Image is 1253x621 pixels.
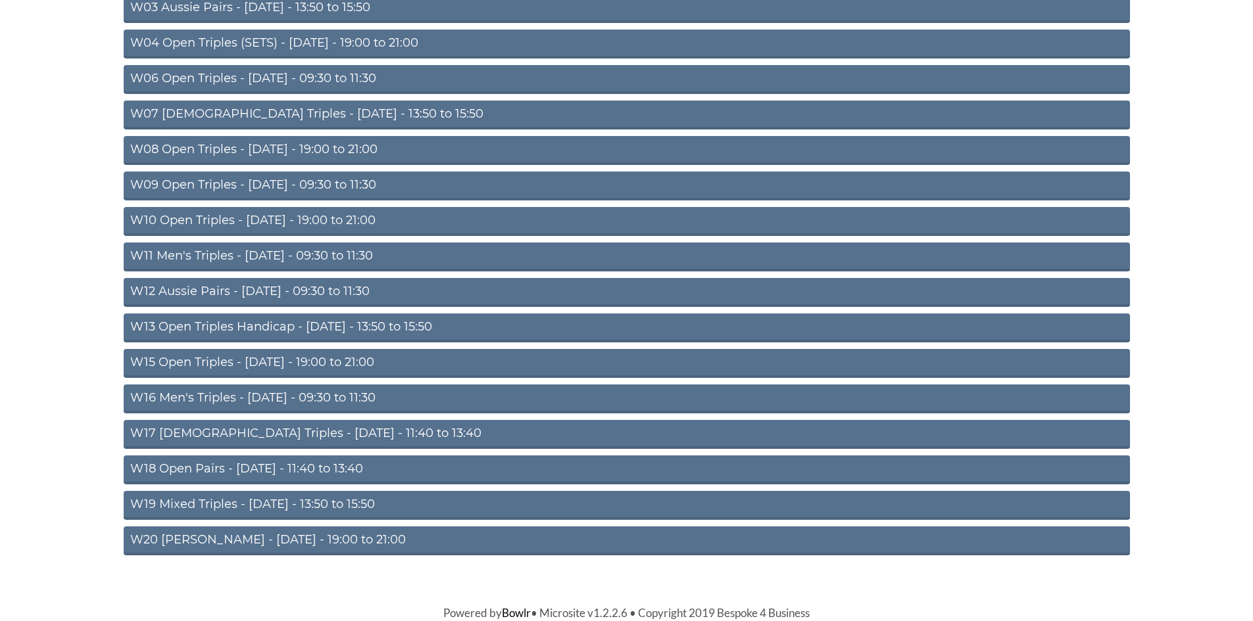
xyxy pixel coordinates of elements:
a: W06 Open Triples - [DATE] - 09:30 to 11:30 [124,65,1130,94]
a: W16 Men's Triples - [DATE] - 09:30 to 11:30 [124,384,1130,413]
a: W08 Open Triples - [DATE] - 19:00 to 21:00 [124,136,1130,165]
a: W09 Open Triples - [DATE] - 09:30 to 11:30 [124,172,1130,200]
a: W12 Aussie Pairs - [DATE] - 09:30 to 11:30 [124,278,1130,307]
span: Powered by • Microsite v1.2.2.6 • Copyright 2019 Bespoke 4 Business [443,606,810,620]
a: W10 Open Triples - [DATE] - 19:00 to 21:00 [124,207,1130,236]
a: W20 [PERSON_NAME] - [DATE] - 19:00 to 21:00 [124,526,1130,555]
a: W07 [DEMOGRAPHIC_DATA] Triples - [DATE] - 13:50 to 15:50 [124,101,1130,129]
a: W15 Open Triples - [DATE] - 19:00 to 21:00 [124,349,1130,378]
a: W13 Open Triples Handicap - [DATE] - 13:50 to 15:50 [124,313,1130,342]
a: Bowlr [502,606,531,620]
a: W19 Mixed Triples - [DATE] - 13:50 to 15:50 [124,491,1130,520]
a: W04 Open Triples (SETS) - [DATE] - 19:00 to 21:00 [124,30,1130,58]
a: W17 [DEMOGRAPHIC_DATA] Triples - [DATE] - 11:40 to 13:40 [124,420,1130,449]
a: W18 Open Pairs - [DATE] - 11:40 to 13:40 [124,455,1130,484]
a: W11 Men's Triples - [DATE] - 09:30 to 11:30 [124,242,1130,271]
